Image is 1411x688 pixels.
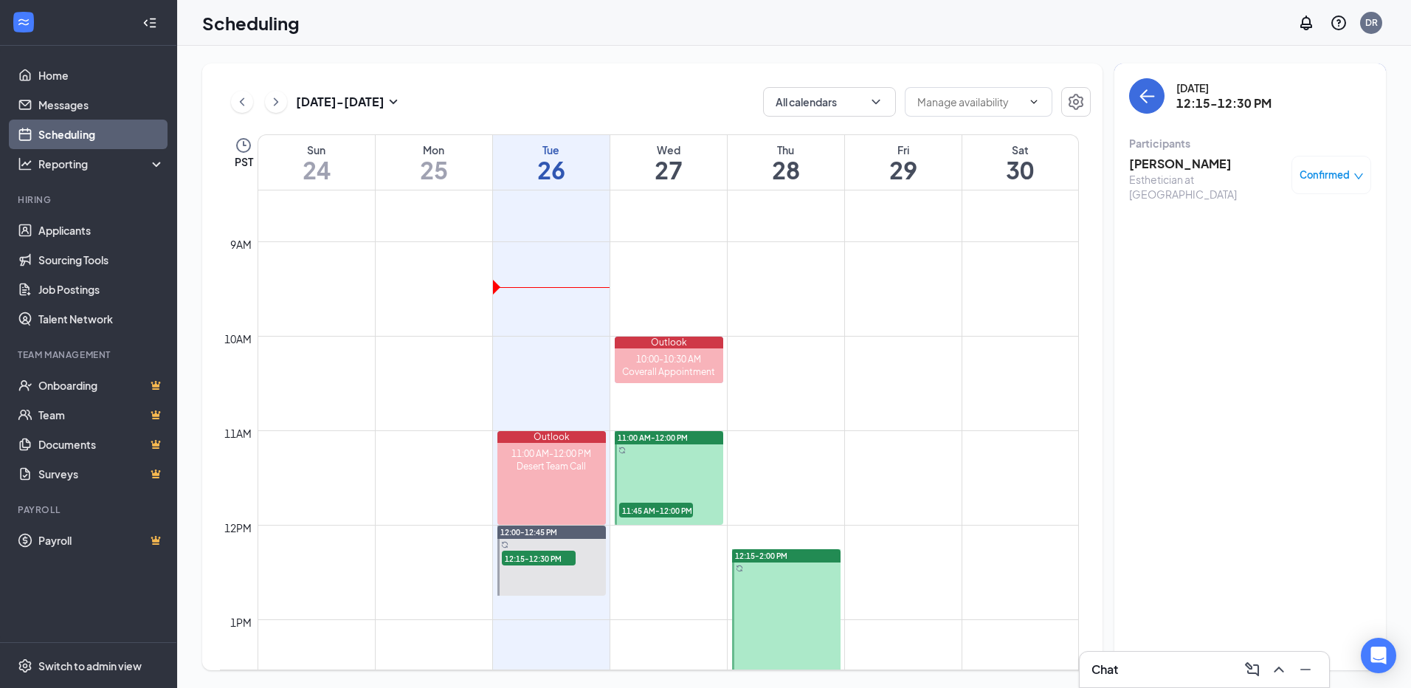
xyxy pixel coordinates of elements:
h1: 25 [376,157,492,182]
svg: ChevronUp [1270,661,1288,678]
a: Talent Network [38,304,165,334]
svg: ComposeMessage [1243,661,1261,678]
a: August 24, 2025 [258,135,375,190]
h3: [DATE] - [DATE] [296,94,384,110]
div: 1pm [227,614,255,630]
a: August 27, 2025 [610,135,727,190]
div: Team Management [18,348,162,361]
svg: Sync [501,541,508,548]
div: Thu [728,142,844,157]
svg: ChevronDown [1028,96,1040,108]
button: Settings [1061,87,1091,117]
span: 12:15-12:30 PM [502,551,576,565]
svg: Minimize [1297,661,1314,678]
div: 9am [227,236,255,252]
h1: 28 [728,157,844,182]
a: August 25, 2025 [376,135,492,190]
div: Outlook [615,337,723,348]
div: Desert Team Call [497,460,606,472]
a: SurveysCrown [38,459,165,489]
div: Participants [1129,136,1371,151]
a: PayrollCrown [38,526,165,555]
button: Minimize [1294,658,1317,681]
div: 11:00 AM-12:00 PM [497,447,606,460]
a: August 28, 2025 [728,135,844,190]
h1: 30 [962,157,1079,182]
span: 12:15-2:00 PM [735,551,787,561]
div: Reporting [38,156,165,171]
svg: Analysis [18,156,32,171]
div: Outlook [497,431,606,443]
div: Sat [962,142,1079,157]
span: PST [235,154,253,169]
div: Tue [493,142,610,157]
button: ChevronUp [1267,658,1291,681]
div: Switch to admin view [38,658,142,673]
div: 11am [221,425,255,441]
div: Payroll [18,503,162,516]
div: [DATE] [1176,80,1272,95]
a: August 30, 2025 [962,135,1079,190]
h1: 26 [493,157,610,182]
div: Fri [845,142,962,157]
span: 11:45 AM-12:00 PM [619,503,693,517]
h3: [PERSON_NAME] [1129,156,1284,172]
div: 10am [221,331,255,347]
svg: Settings [18,658,32,673]
svg: ArrowLeft [1138,87,1156,105]
svg: ChevronDown [869,94,883,109]
svg: Notifications [1297,14,1315,32]
span: 12:00-12:45 PM [500,527,557,537]
svg: Clock [235,137,252,154]
a: OnboardingCrown [38,371,165,400]
button: ComposeMessage [1241,658,1264,681]
div: Mon [376,142,492,157]
h3: 12:15-12:30 PM [1176,95,1272,111]
svg: ChevronLeft [235,93,249,111]
a: August 29, 2025 [845,135,962,190]
svg: WorkstreamLogo [16,15,31,30]
button: All calendarsChevronDown [763,87,896,117]
div: Open Intercom Messenger [1361,638,1396,673]
div: Coverall Appointment [615,365,723,378]
div: DR [1365,16,1378,29]
svg: SmallChevronDown [384,93,402,111]
span: down [1353,171,1364,182]
div: Wed [610,142,727,157]
h1: 24 [258,157,375,182]
a: Messages [38,90,165,120]
a: Job Postings [38,275,165,304]
h1: 27 [610,157,727,182]
h3: Chat [1091,661,1118,678]
button: ChevronRight [265,91,287,113]
span: 11:00 AM-12:00 PM [618,433,688,443]
span: Confirmed [1300,168,1350,182]
a: TeamCrown [38,400,165,430]
input: Manage availability [917,94,1022,110]
div: Esthetician at [GEOGRAPHIC_DATA] [1129,172,1284,202]
a: Sourcing Tools [38,245,165,275]
div: 12pm [221,520,255,536]
button: back-button [1129,78,1165,114]
h1: Scheduling [202,10,300,35]
div: Hiring [18,193,162,206]
h1: 29 [845,157,962,182]
svg: QuestionInfo [1330,14,1348,32]
a: DocumentsCrown [38,430,165,459]
a: Applicants [38,216,165,245]
svg: Sync [736,565,743,572]
a: August 26, 2025 [493,135,610,190]
svg: ChevronRight [269,93,283,111]
svg: Settings [1067,93,1085,111]
a: Home [38,61,165,90]
div: Sun [258,142,375,157]
button: ChevronLeft [231,91,253,113]
a: Scheduling [38,120,165,149]
div: 10:00-10:30 AM [615,353,723,365]
svg: Collapse [142,16,157,30]
svg: Sync [618,447,626,454]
